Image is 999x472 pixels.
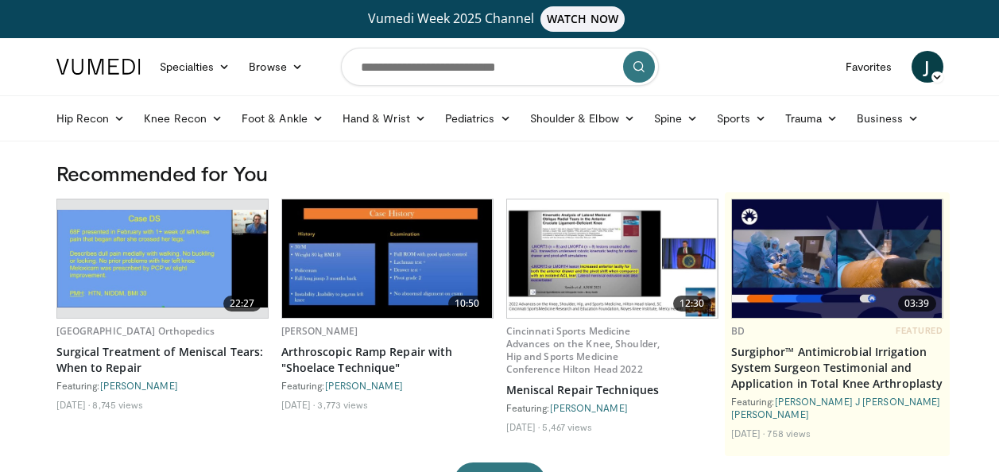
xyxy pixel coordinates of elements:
a: Knee Recon [134,103,232,134]
span: 22:27 [223,296,261,311]
img: 37e67030-ce23-4c31-9344-e75ee6bbfd8f.620x360_q85_upscale.jpg [282,199,493,318]
div: Featuring: [731,395,943,420]
a: Hip Recon [47,103,135,134]
div: Featuring: [506,401,718,414]
a: Foot & Ankle [232,103,333,134]
div: Featuring: [281,379,494,392]
img: 73f26c0b-5ccf-44fc-8ea3-fdebfe20c8f0.620x360_q85_upscale.jpg [57,210,268,308]
li: [DATE] [506,420,540,433]
span: 03:39 [898,296,936,311]
a: [PERSON_NAME] [281,324,358,338]
a: Sports [707,103,776,134]
img: 70422da6-974a-44ac-bf9d-78c82a89d891.620x360_q85_upscale.jpg [732,199,943,318]
a: Specialties [150,51,240,83]
a: 10:50 [282,199,493,318]
img: 94ae3d2f-7541-4d8f-8622-eb1b71a67ce5.620x360_q85_upscale.jpg [507,199,718,318]
a: Vumedi Week 2025 ChannelWATCH NOW [59,6,941,32]
li: 5,467 views [542,420,592,433]
a: [PERSON_NAME] [550,402,628,413]
a: [GEOGRAPHIC_DATA] Orthopedics [56,324,215,338]
a: Shoulder & Elbow [521,103,645,134]
a: 22:27 [57,199,268,318]
a: [PERSON_NAME] [100,380,178,391]
a: Surgiphor™ Antimicrobial Irrigation System Surgeon Testimonial and Application in Total Knee Arth... [731,344,943,392]
a: Spine [645,103,707,134]
span: WATCH NOW [540,6,625,32]
a: BD [731,324,745,338]
span: 10:50 [448,296,486,311]
a: Browse [239,51,312,83]
span: FEATURED [896,325,943,336]
li: 8,745 views [92,398,143,411]
img: VuMedi Logo [56,59,141,75]
a: Hand & Wrist [333,103,436,134]
a: Favorites [836,51,902,83]
a: [PERSON_NAME] J [PERSON_NAME] [PERSON_NAME] [731,396,941,420]
li: [DATE] [281,398,316,411]
a: 12:30 [507,199,718,318]
a: Business [847,103,928,134]
a: Cincinnati Sports Medicine Advances on the Knee, Shoulder, Hip and Sports Medicine Conference Hil... [506,324,660,376]
a: Meniscal Repair Techniques [506,382,718,398]
li: [DATE] [731,427,765,439]
a: J [912,51,943,83]
input: Search topics, interventions [341,48,659,86]
a: Trauma [776,103,848,134]
h3: Recommended for You [56,161,943,186]
a: [PERSON_NAME] [325,380,403,391]
a: Arthroscopic Ramp Repair with "Shoelace Technique" [281,344,494,376]
div: Featuring: [56,379,269,392]
a: Pediatrics [436,103,521,134]
a: 03:39 [732,199,943,318]
a: Surgical Treatment of Meniscal Tears: When to Repair [56,344,269,376]
li: 758 views [767,427,811,439]
span: 12:30 [673,296,711,311]
li: [DATE] [56,398,91,411]
li: 3,773 views [317,398,368,411]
